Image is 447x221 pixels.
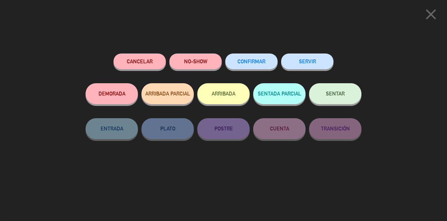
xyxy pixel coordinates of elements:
[309,83,361,104] button: SENTAR
[237,58,265,64] span: CONFIRMAR
[197,118,250,139] button: POSTRE
[420,5,442,26] button: close
[326,91,345,97] span: SENTAR
[86,118,138,139] button: ENTRADA
[141,118,194,139] button: PLATO
[253,118,306,139] button: CUENTA
[141,83,194,104] button: ARRIBADA PARCIAL
[422,6,440,23] i: close
[253,83,306,104] button: SENTADA PARCIAL
[197,83,250,104] button: ARRIBADA
[225,54,278,69] button: CONFIRMAR
[169,54,222,69] button: NO-SHOW
[281,54,334,69] button: SERVIR
[86,83,138,104] button: DEMORADA
[309,118,361,139] button: TRANSICIÓN
[145,91,190,97] span: ARRIBADA PARCIAL
[113,54,166,69] button: Cancelar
